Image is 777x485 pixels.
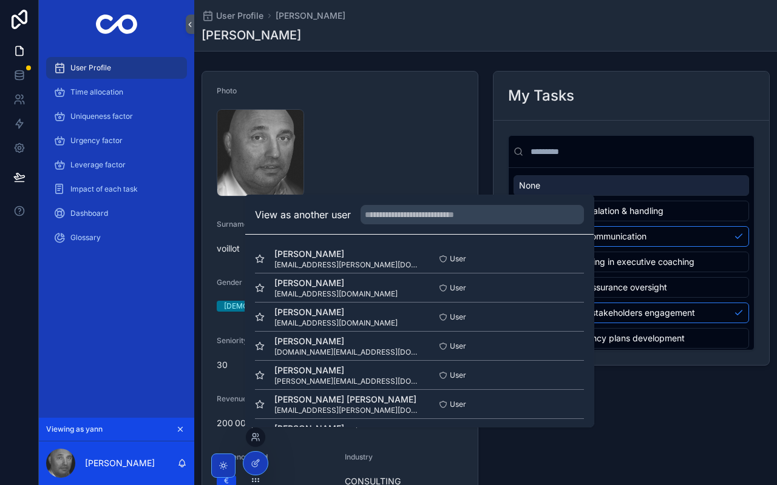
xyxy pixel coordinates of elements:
span: [EMAIL_ADDRESS][PERSON_NAME][DOMAIN_NAME] [274,406,419,415]
span: TSK-31 | Participating in executive coaching [519,256,694,268]
span: User Profile [216,10,263,22]
span: Industry [345,452,373,461]
span: Time allocation [70,87,123,97]
span: User Profile [70,63,111,73]
span: Viewing as yann [46,424,103,434]
a: Time allocation [46,81,187,103]
div: None [514,175,749,196]
span: Impact of each task [70,184,138,194]
span: User [450,312,466,322]
a: Leverage factor [46,154,187,176]
span: Revenue/year [217,394,265,403]
h1: [PERSON_NAME] [202,27,301,44]
span: Urgency factor [70,136,123,145]
a: Glossary [46,227,187,249]
span: User [450,283,466,293]
img: App logo [96,15,138,34]
span: [PERSON_NAME] [PERSON_NAME] [274,393,419,406]
span: Uniqueness factor [70,112,133,121]
a: Impact of each task [46,178,187,200]
div: Suggestions [509,168,754,350]
span: Photo [217,86,237,95]
span: 30 [217,359,335,371]
span: [PERSON_NAME] [274,248,419,260]
span: User [450,400,466,409]
span: Currency used [217,452,268,461]
span: 200 000,00 [217,417,335,429]
span: TSK-09 | External stakeholders engagement [519,307,695,319]
span: User [450,341,466,351]
a: User Profile [202,10,263,22]
span: Gender [217,278,242,287]
span: [PERSON_NAME][EMAIL_ADDRESS][DOMAIN_NAME] [274,376,419,386]
span: Glossary [70,233,101,242]
span: TSK-27 | Contingency plans development [519,332,685,344]
a: User Profile [46,57,187,79]
span: [PERSON_NAME] [274,335,419,347]
span: Surname [217,219,248,229]
a: Uniqueness factor [46,105,187,127]
span: voillot [217,242,335,255]
span: Dashboard [70,209,108,218]
h2: View as another user [255,207,351,222]
div: scrollable content [39,48,194,264]
span: [EMAIL_ADDRESS][DOMAIN_NAME] [274,289,398,299]
a: Urgency factor [46,130,187,152]
span: [PERSON_NAME] [274,277,398,289]
span: [DOMAIN_NAME][EMAIL_ADDRESS][DOMAIN_NAME] [274,347,419,357]
span: User [450,370,466,380]
span: [PERSON_NAME] [274,306,398,318]
p: [PERSON_NAME] [85,457,155,469]
span: [EMAIL_ADDRESS][DOMAIN_NAME] [274,318,398,328]
a: [PERSON_NAME] [276,10,345,22]
span: Seniority in job [217,336,268,345]
span: [PERSON_NAME] [274,423,398,435]
span: Leverage factor [70,160,126,170]
h2: My Tasks [508,86,574,105]
span: [PERSON_NAME] [274,364,419,376]
span: [EMAIL_ADDRESS][PERSON_NAME][DOMAIN_NAME] [274,260,419,270]
div: [DEMOGRAPHIC_DATA] [224,301,305,312]
a: Dashboard [46,202,187,224]
span: User [450,254,466,264]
